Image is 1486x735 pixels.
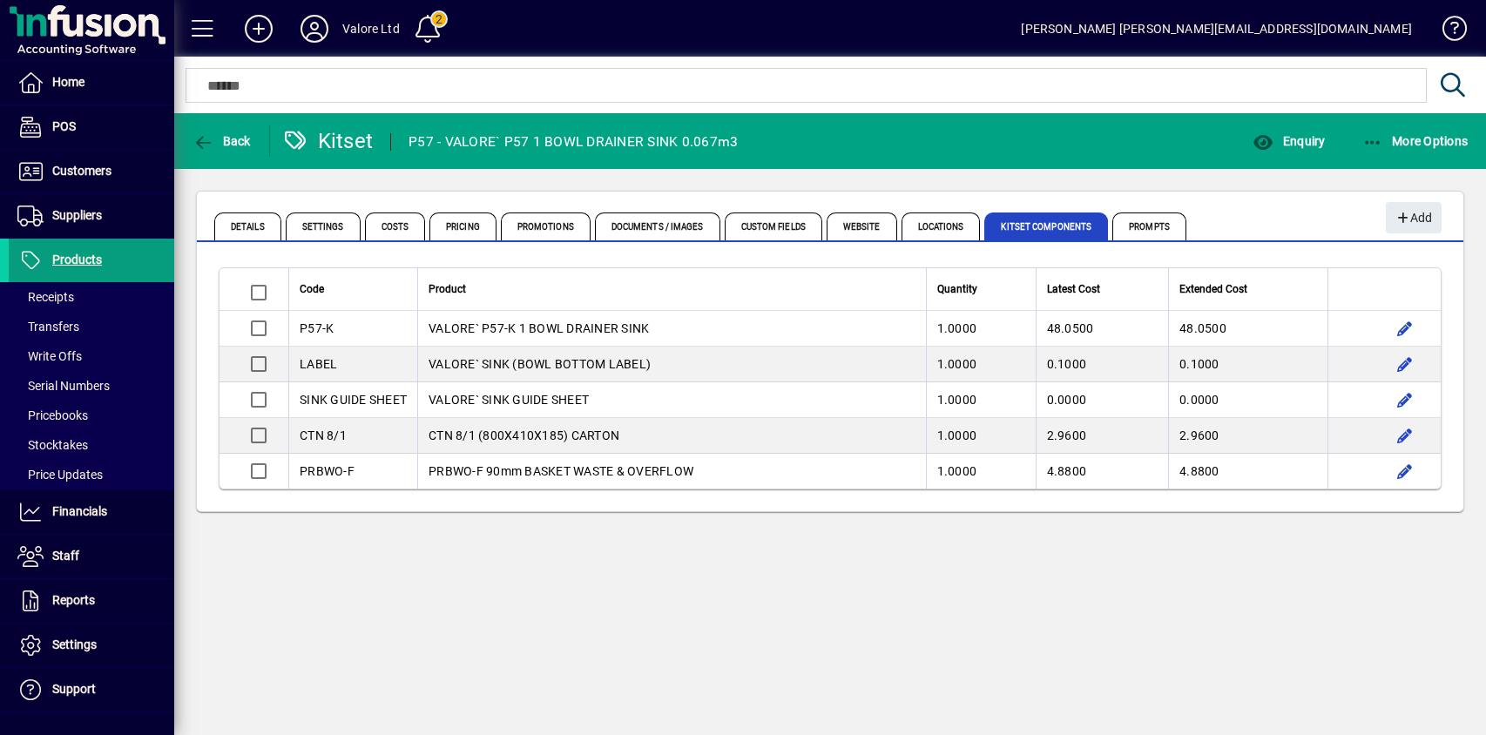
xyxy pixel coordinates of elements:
span: Settings [52,637,97,651]
button: Add [231,13,287,44]
button: Edit [1391,457,1419,485]
span: Products [52,253,102,266]
a: Pricebooks [9,401,174,430]
a: Staff [9,535,174,578]
td: 1.0000 [926,311,1036,347]
div: P57 - VALORE` P57 1 BOWL DRAINER SINK 0.067m3 [409,128,738,156]
a: Home [9,61,174,105]
td: 4.8800 [1168,454,1327,489]
a: Financials [9,490,174,534]
span: Stocktakes [17,438,88,452]
a: Transfers [9,312,174,341]
button: Enquiry [1248,125,1329,157]
a: POS [9,105,174,149]
td: 0.1000 [1036,347,1169,382]
button: Profile [287,13,342,44]
span: Pricing [429,212,496,240]
span: Suppliers [52,208,102,222]
span: Details [214,212,281,240]
td: 48.0500 [1168,311,1327,347]
span: Home [52,75,84,89]
a: Serial Numbers [9,371,174,401]
a: Write Offs [9,341,174,371]
div: P57-K [300,320,407,337]
span: Product [429,280,466,299]
span: Locations [902,212,981,240]
span: Kitset Components [984,212,1108,240]
span: Write Offs [17,349,82,363]
td: CTN 8/1 (800X410X185) CARTON [417,418,926,454]
span: Staff [52,549,79,563]
div: PRBWO-F [300,462,407,480]
a: Reports [9,579,174,623]
td: VALORE` SINK GUIDE SHEET [417,382,926,418]
td: VALORE` SINK (BOWL BOTTOM LABEL) [417,347,926,382]
div: Kitset [283,127,374,155]
span: Website [827,212,897,240]
div: [PERSON_NAME] [PERSON_NAME][EMAIL_ADDRESS][DOMAIN_NAME] [1021,15,1412,43]
span: Reports [52,593,95,607]
a: Receipts [9,282,174,312]
a: Customers [9,150,174,193]
td: 2.9600 [1168,418,1327,454]
button: Edit [1391,350,1419,378]
a: Settings [9,624,174,667]
span: Customers [52,164,111,178]
span: Custom Fields [725,212,822,240]
div: CTN 8/1 [300,427,407,444]
button: Add [1386,202,1442,233]
span: Financials [52,504,107,518]
td: 2.9600 [1036,418,1169,454]
td: 1.0000 [926,382,1036,418]
span: Price Updates [17,468,103,482]
button: Edit [1391,386,1419,414]
td: VALORE` P57-K 1 BOWL DRAINER SINK [417,311,926,347]
span: Support [52,682,96,696]
td: 0.1000 [1168,347,1327,382]
a: Stocktakes [9,430,174,460]
td: 1.0000 [926,418,1036,454]
td: 1.0000 [926,347,1036,382]
a: Suppliers [9,194,174,238]
span: Transfers [17,320,79,334]
button: Back [188,125,255,157]
span: Costs [365,212,426,240]
td: 48.0500 [1036,311,1169,347]
span: More Options [1362,134,1469,148]
span: Back [193,134,251,148]
div: Valore Ltd [342,15,400,43]
span: Extended Cost [1179,280,1247,299]
span: Promotions [501,212,591,240]
td: 1.0000 [926,454,1036,489]
a: Knowledge Base [1429,3,1464,60]
span: Receipts [17,290,74,304]
button: Edit [1391,314,1419,342]
span: Enquiry [1253,134,1325,148]
button: Edit [1391,421,1419,449]
span: Pricebooks [17,408,88,422]
app-page-header-button: Back [174,125,270,157]
div: SINK GUIDE SHEET [300,391,407,408]
td: 4.8800 [1036,454,1169,489]
span: Add [1395,204,1432,233]
span: Prompts [1112,212,1186,240]
span: Settings [286,212,361,240]
div: LABEL [300,355,407,373]
td: 0.0000 [1036,382,1169,418]
span: POS [52,119,76,133]
a: Price Updates [9,460,174,489]
span: Quantity [937,280,977,299]
td: PRBWO-F 90mm BASKET WASTE & OVERFLOW [417,454,926,489]
span: Serial Numbers [17,379,110,393]
span: Latest Cost [1047,280,1100,299]
span: Code [300,280,324,299]
a: Support [9,668,174,711]
span: Documents / Images [595,212,720,240]
button: More Options [1358,125,1473,157]
td: 0.0000 [1168,382,1327,418]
